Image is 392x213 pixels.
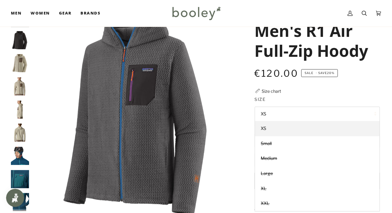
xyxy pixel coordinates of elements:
img: Patagonia Men's R1 Air Full-Zip Hoody Pelican - Booley Galway [11,54,29,72]
span: Size [255,96,266,102]
span: XXL [261,201,270,206]
img: Patagonia Men's R1 Air Full-Zip Hoody - Booley Galway [11,170,29,188]
span: Small [261,141,272,146]
a: Large [255,166,380,181]
a: Small [255,136,380,151]
h1: Men's R1 Air Full-Zip Hoody [255,21,375,60]
span: €120.00 [255,68,299,79]
div: Size chart [262,88,281,94]
img: Patagonia Men's R1 Air Full-Zip Hoody Pelican - Booley Galway [11,101,29,119]
span: 20% [327,71,335,75]
button: XS [255,107,380,121]
span: Brands [80,10,100,16]
span: XL [261,186,267,191]
span: Large [261,171,273,176]
em: • [315,71,318,75]
span: Medium [261,156,277,161]
img: Booley [170,5,223,22]
img: Patagonia Men's R1 Air Full-Zip Hoody Pelican - Booley Galway [11,77,29,95]
span: Men [11,10,21,16]
img: Patagonia Men's R1 Air Full-Zip Hoody Black - Booley Galway [11,31,29,49]
a: XS [255,121,380,136]
a: XL [255,181,380,196]
a: XXL [255,196,380,211]
span: Sale [305,71,313,75]
span: Save [301,69,338,77]
span: XS [261,126,266,131]
iframe: Button to open loyalty program pop-up [6,189,24,207]
span: Women [31,10,50,16]
span: Gear [59,10,72,16]
img: Patagonia Men's R1 Air Full-Zip Hoody - Booley Galway [11,147,29,165]
a: Medium [255,151,380,166]
img: Patagonia Men's R1 Air Full-Zip Hoody Pelican - Booley Galway [11,124,29,142]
